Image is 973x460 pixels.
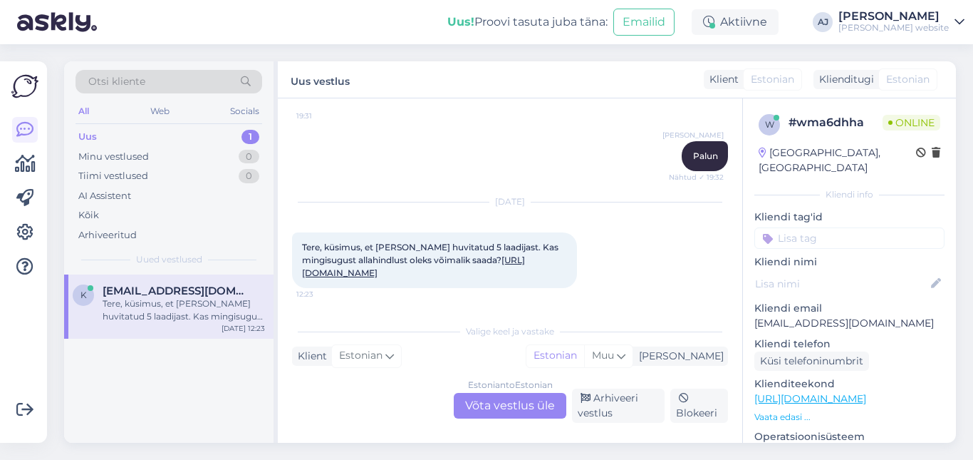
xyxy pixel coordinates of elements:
[147,102,172,121] div: Web
[302,242,561,278] span: Tere, küsimus, et [PERSON_NAME] huvitatud 5 laadijast. Kas mingisugust allahindlust oleks võimali...
[239,169,259,183] div: 0
[292,195,728,208] div: [DATE]
[754,429,945,444] p: Operatsioonisüsteem
[883,115,940,131] span: Online
[754,228,945,249] input: Lisa tag
[755,276,928,292] input: Lisa nimi
[136,253,202,266] span: Uued vestlused
[813,12,833,32] div: AJ
[76,102,92,121] div: All
[751,72,794,87] span: Estonian
[222,323,265,334] div: [DATE] 12:23
[88,74,145,89] span: Otsi kliente
[754,377,945,392] p: Klienditeekond
[339,348,383,364] span: Estonian
[447,14,608,31] div: Proovi tasuta juba täna:
[291,70,350,89] label: Uus vestlus
[693,150,718,161] span: Palun
[754,316,945,331] p: [EMAIL_ADDRESS][DOMAIN_NAME]
[754,352,869,371] div: Küsi telefoninumbrit
[227,102,262,121] div: Socials
[838,11,964,34] a: [PERSON_NAME][PERSON_NAME] website
[813,72,874,87] div: Klienditugi
[78,228,137,242] div: Arhiveeritud
[886,72,930,87] span: Estonian
[838,22,949,34] div: [PERSON_NAME] website
[296,289,350,300] span: 12:23
[789,114,883,131] div: # wma6dhha
[80,290,87,300] span: k
[292,325,728,338] div: Valige keel ja vastake
[103,285,251,297] span: kolmteist13@gmail.com
[78,130,97,144] div: Uus
[11,73,38,100] img: Askly Logo
[692,9,779,35] div: Aktiivne
[759,145,916,175] div: [GEOGRAPHIC_DATA], [GEOGRAPHIC_DATA]
[241,130,259,144] div: 1
[78,169,148,183] div: Tiimi vestlused
[592,349,614,362] span: Muu
[292,349,327,364] div: Klient
[296,111,350,121] span: 19:31
[754,210,945,225] p: Kliendi tag'id
[78,208,99,223] div: Kõik
[447,15,474,29] b: Uus!
[633,349,724,364] div: [PERSON_NAME]
[662,130,724,140] span: [PERSON_NAME]
[669,172,724,183] span: Nähtud ✓ 19:32
[754,188,945,201] div: Kliendi info
[78,150,149,164] div: Minu vestlused
[754,255,945,270] p: Kliendi nimi
[572,389,665,423] div: Arhiveeri vestlus
[613,9,675,36] button: Emailid
[454,393,566,419] div: Võta vestlus üle
[103,297,265,323] div: Tere, küsimus, et [PERSON_NAME] huvitatud 5 laadijast. Kas mingisugust allahindlust oleks võimali...
[526,345,584,367] div: Estonian
[838,11,949,22] div: [PERSON_NAME]
[704,72,739,87] div: Klient
[765,119,774,130] span: w
[754,411,945,424] p: Vaata edasi ...
[754,392,866,405] a: [URL][DOMAIN_NAME]
[754,337,945,352] p: Kliendi telefon
[239,150,259,164] div: 0
[670,389,728,423] div: Blokeeri
[78,189,131,203] div: AI Assistent
[754,301,945,316] p: Kliendi email
[468,379,553,392] div: Estonian to Estonian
